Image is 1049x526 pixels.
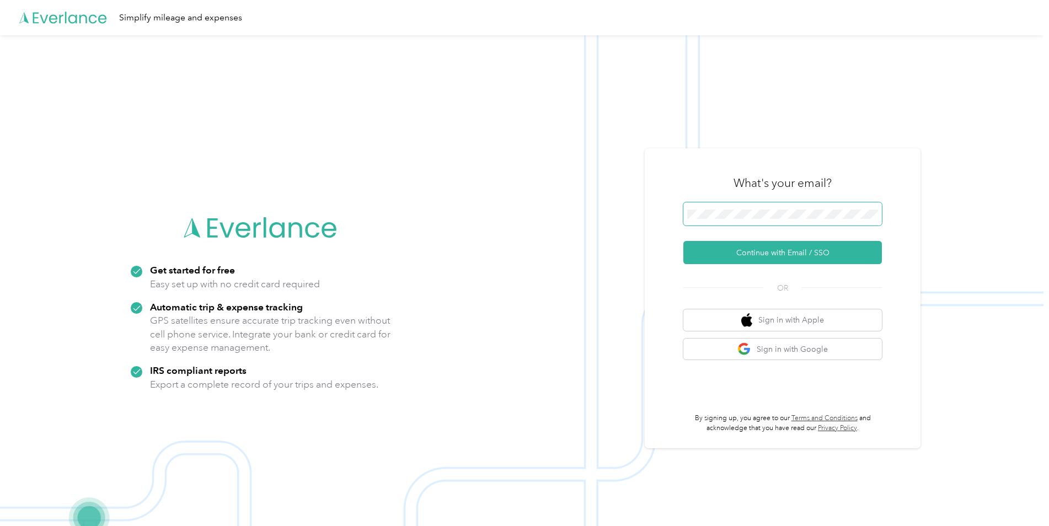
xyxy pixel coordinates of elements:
strong: Get started for free [150,264,235,276]
button: google logoSign in with Google [683,339,882,360]
a: Terms and Conditions [791,414,858,422]
button: Continue with Email / SSO [683,241,882,264]
h3: What's your email? [734,175,832,191]
p: GPS satellites ensure accurate trip tracking even without cell phone service. Integrate your bank... [150,314,391,355]
div: Simplify mileage and expenses [119,11,242,25]
p: Easy set up with no credit card required [150,277,320,291]
img: google logo [737,342,751,356]
p: By signing up, you agree to our and acknowledge that you have read our . [683,414,882,433]
span: OR [763,282,802,294]
img: apple logo [741,313,752,327]
a: Privacy Policy [818,424,857,432]
p: Export a complete record of your trips and expenses. [150,378,378,391]
strong: Automatic trip & expense tracking [150,301,303,313]
strong: IRS compliant reports [150,364,247,376]
button: apple logoSign in with Apple [683,309,882,331]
